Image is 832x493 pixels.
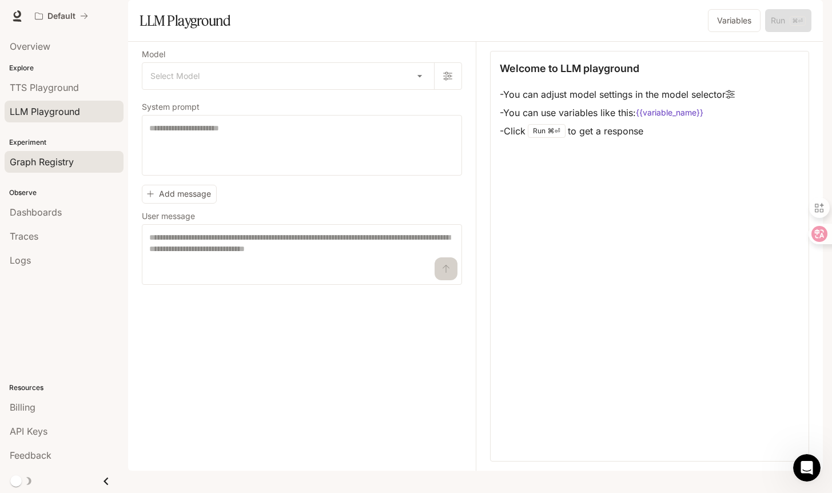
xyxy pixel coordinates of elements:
[528,124,566,138] div: Run
[636,107,703,118] code: {{variable_name}}
[793,454,821,482] iframe: Intercom live chat
[47,11,75,21] p: Default
[142,103,200,111] p: System prompt
[30,5,93,27] button: All workspaces
[142,212,195,220] p: User message
[500,122,735,140] li: - Click to get a response
[140,9,230,32] h1: LLM Playground
[500,61,639,76] p: Welcome to LLM playground
[708,9,761,32] button: Variables
[142,185,217,204] button: Add message
[142,50,165,58] p: Model
[500,85,735,104] li: - You can adjust model settings in the model selector
[150,70,200,82] span: Select Model
[142,63,434,89] div: Select Model
[548,128,560,134] p: ⌘⏎
[500,104,735,122] li: - You can use variables like this:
